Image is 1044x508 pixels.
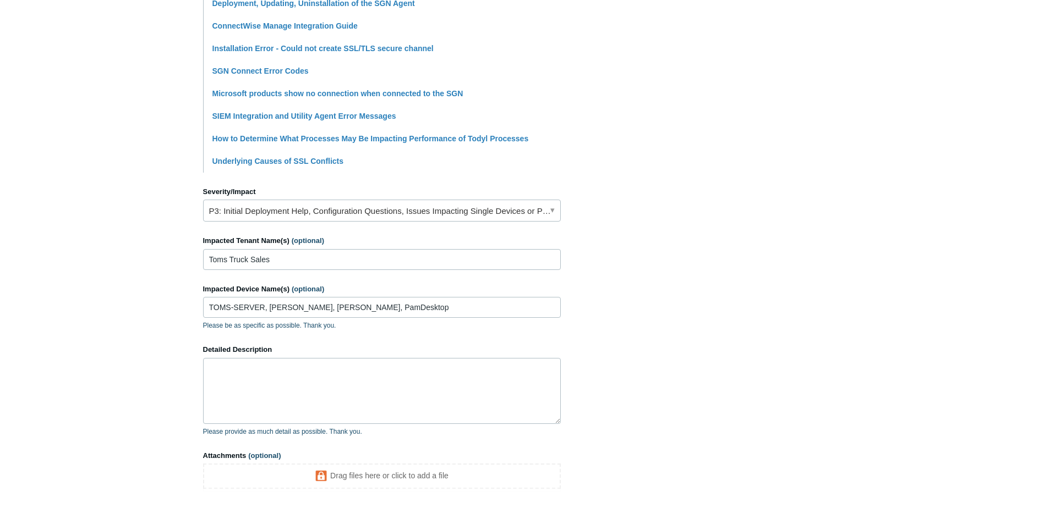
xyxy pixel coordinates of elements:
a: Underlying Causes of SSL Conflicts [212,157,344,165]
label: Attachments [203,450,561,461]
label: Impacted Device Name(s) [203,284,561,295]
label: Impacted Tenant Name(s) [203,235,561,246]
a: Microsoft products show no connection when connected to the SGN [212,89,463,98]
p: Please provide as much detail as possible. Thank you. [203,427,561,437]
a: SGN Connect Error Codes [212,67,309,75]
a: How to Determine What Processes May Be Impacting Performance of Todyl Processes [212,134,529,143]
span: (optional) [292,285,324,293]
a: Installation Error - Could not create SSL/TLS secure channel [212,44,434,53]
label: Detailed Description [203,344,561,355]
p: Please be as specific as possible. Thank you. [203,321,561,330]
a: SIEM Integration and Utility Agent Error Messages [212,112,396,120]
span: (optional) [292,236,324,245]
a: P3: Initial Deployment Help, Configuration Questions, Issues Impacting Single Devices or Past Out... [203,200,561,222]
a: ConnectWise Manage Integration Guide [212,21,358,30]
span: (optional) [248,451,281,460]
label: Severity/Impact [203,186,561,197]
